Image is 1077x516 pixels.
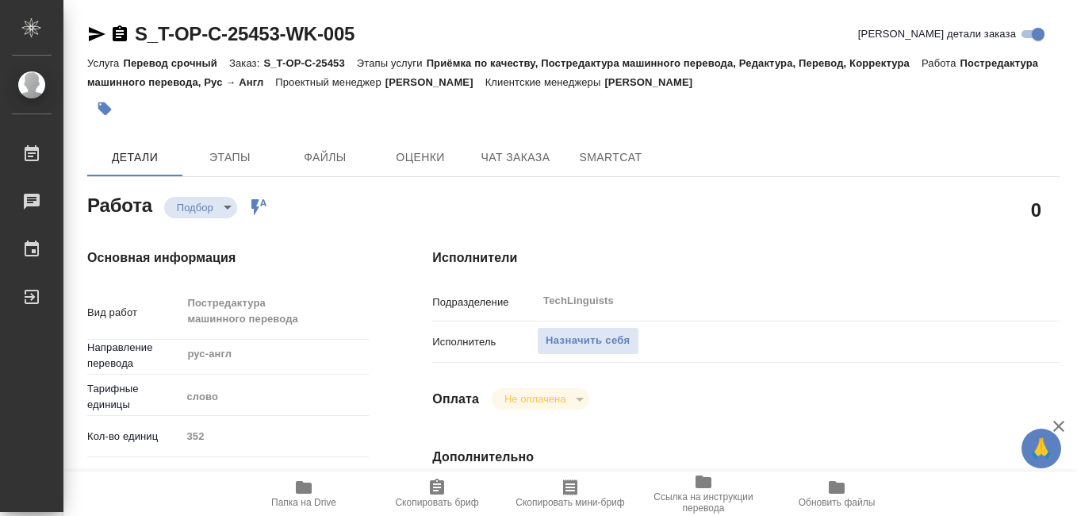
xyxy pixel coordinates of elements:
button: 🙏 [1021,429,1061,468]
button: Назначить себя [537,327,638,355]
p: Проектный менеджер [275,76,385,88]
span: Скопировать бриф [395,497,478,508]
h2: Работа [87,190,152,218]
div: Подбор [492,388,589,410]
p: Этапы услуги [357,57,427,69]
p: Заказ: [229,57,263,69]
span: Папка на Drive [271,497,336,508]
p: Тарифные единицы [87,381,181,413]
p: Подразделение [432,295,537,310]
p: Услуга [87,57,123,69]
p: Вид работ [87,305,181,321]
a: S_T-OP-C-25453-WK-005 [135,23,355,44]
span: Файлы [287,148,363,168]
button: Не оплачена [500,392,570,406]
h4: Исполнители [432,248,1060,268]
span: Этапы [192,148,268,168]
button: Папка на Drive [237,472,370,516]
span: Чат заказа [477,148,554,168]
p: Работа [922,57,960,69]
div: Подбор [164,197,237,218]
p: Приёмка по качеству, Постредактура машинного перевода, Редактура, Перевод, Корректура [427,57,922,69]
h4: Оплата [432,390,479,409]
h4: Дополнительно [432,448,1060,467]
span: Детали [97,148,173,168]
p: Кол-во единиц [87,429,181,445]
p: Общая тематика [87,470,181,486]
button: Ссылка на инструкции перевода [637,472,770,516]
span: Назначить себя [546,332,630,350]
div: слово [181,383,369,410]
span: 🙏 [1028,432,1055,465]
input: Пустое поле [181,425,369,448]
p: [PERSON_NAME] [604,76,704,88]
button: Добавить тэг [87,91,122,126]
button: Скопировать мини-бриф [504,472,637,516]
div: Техника [181,464,369,491]
button: Обновить файлы [770,472,903,516]
span: Ссылка на инструкции перевода [646,491,761,514]
span: [PERSON_NAME] детали заказа [858,26,1016,42]
span: Скопировать мини-бриф [516,497,624,508]
p: Перевод срочный [123,57,229,69]
p: Клиентские менеджеры [485,76,605,88]
button: Скопировать ссылку [110,25,129,44]
button: Скопировать ссылку для ЯМессенджера [87,25,106,44]
button: Скопировать бриф [370,472,504,516]
span: Обновить файлы [799,497,876,508]
span: Оценки [382,148,458,168]
p: [PERSON_NAME] [385,76,485,88]
p: S_T-OP-C-25453 [263,57,356,69]
button: Подбор [172,201,218,214]
p: Исполнитель [432,334,537,350]
p: Направление перевода [87,340,181,372]
span: SmartCat [573,148,649,168]
h2: 0 [1031,196,1041,223]
h4: Основная информация [87,248,369,268]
